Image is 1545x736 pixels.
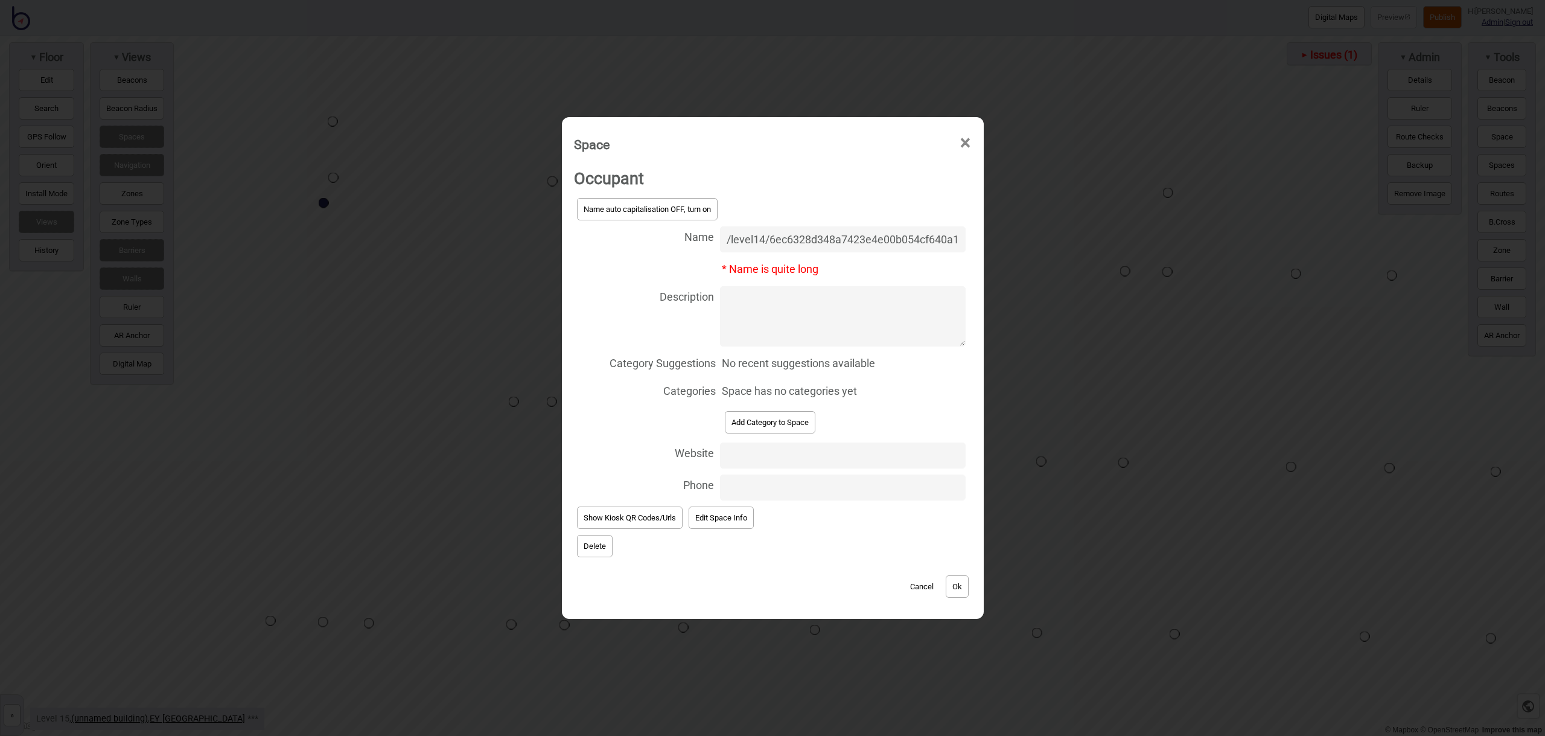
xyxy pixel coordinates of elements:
input: Website [720,443,966,469]
button: Add Category to Space [725,411,815,434]
span: Categories [574,377,716,402]
div: No recent suggestions available [722,353,875,374]
span: × [959,123,972,163]
span: * Name is quite long [722,260,818,275]
div: Space [574,132,610,158]
span: Name [574,223,714,248]
button: Name auto capitalisation OFF, turn on [577,198,718,220]
button: Cancel [904,575,940,598]
h2: Occupant [574,162,972,195]
button: Ok [946,575,969,598]
span: Category Suggestions [574,350,716,374]
span: Phone [574,472,714,496]
span: Description [574,283,714,308]
button: Show Kiosk QR Codes/Urls [577,507,683,529]
input: Name [720,226,966,252]
span: Website [574,440,714,464]
div: Space has no categories yet [722,380,965,402]
input: Phone [720,475,966,501]
button: Edit Space Info [689,507,754,529]
button: Delete [577,535,613,557]
textarea: Description [720,286,966,347]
